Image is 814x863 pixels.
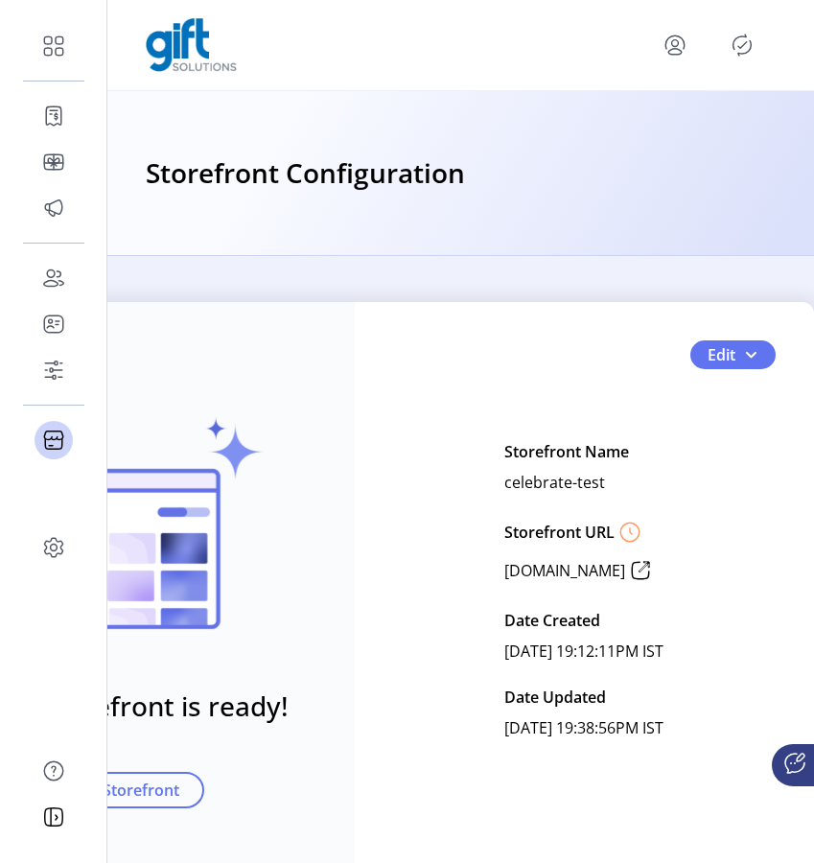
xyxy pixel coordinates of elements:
p: celebrate-test [504,467,605,498]
button: Edit [690,340,776,369]
p: Date Updated [504,682,606,712]
p: Storefront URL [504,521,615,544]
button: Publisher Panel [727,30,757,60]
button: menu [660,30,690,60]
p: Date Created [504,605,600,636]
img: logo [146,18,237,72]
span: Edit [708,343,735,366]
h3: Storefront Configuration [146,152,465,195]
p: [DATE] 19:38:56PM IST [504,712,663,743]
p: [DATE] 19:12:11PM IST [504,636,663,666]
p: [DOMAIN_NAME] [504,559,625,582]
p: Storefront Name [504,436,629,467]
